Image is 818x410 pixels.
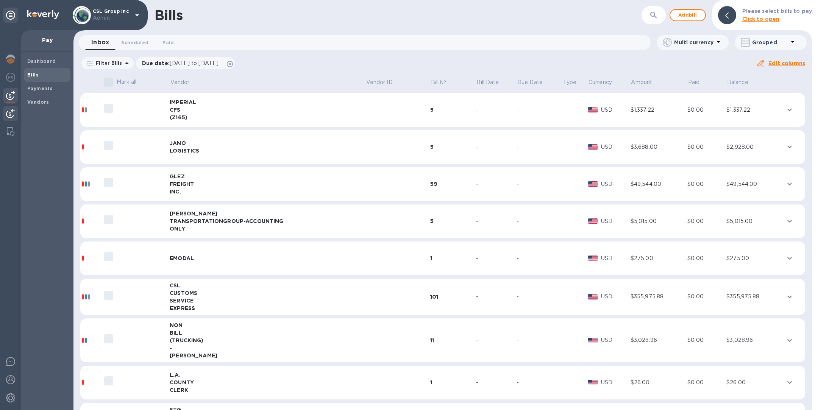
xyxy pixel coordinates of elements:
[601,106,631,114] p: USD
[170,106,365,114] div: CFS
[601,180,631,188] p: USD
[687,379,726,387] div: $0.00
[93,14,131,22] p: Admin
[631,78,662,86] span: Amount
[601,143,631,151] p: USD
[588,144,598,150] img: USD
[3,8,18,23] div: Unpin categories
[27,72,39,78] b: Bills
[687,180,726,188] div: $0.00
[170,60,219,66] span: [DATE] to [DATE]
[6,73,15,82] img: Foreign exchange
[601,379,631,387] p: USD
[170,304,365,312] div: EXPRESS
[117,78,136,86] p: Mark all
[784,104,795,115] button: expand row
[726,217,783,225] div: $5,015.00
[631,336,687,344] div: $3,028.96
[726,143,783,151] div: $2,928.00
[631,143,687,151] div: $3,688.00
[93,60,122,66] p: Filter Bills
[687,143,726,151] div: $0.00
[476,254,517,262] div: -
[170,217,365,225] div: TRANSPORTATIONGROUP-ACCOUNTING
[170,254,365,262] div: EMODAL
[476,293,517,301] div: -
[588,338,598,343] img: USD
[726,293,783,301] div: $355,975.88
[687,336,726,344] div: $0.00
[726,336,783,344] div: $3,028.96
[726,180,783,188] div: $49,544.00
[784,377,795,388] button: expand row
[727,78,748,86] p: Balance
[517,379,562,387] div: -
[601,336,631,344] p: USD
[142,59,223,67] p: Due date :
[476,106,517,114] div: -
[517,180,562,188] div: -
[121,39,148,47] span: Scheduled
[170,371,365,379] div: L.A.
[170,297,365,304] div: SERVICE
[170,98,365,106] div: IMPERIAL
[91,37,109,48] span: Inbox
[430,254,476,262] div: 1
[27,86,53,91] b: Payments
[430,143,476,151] div: 5
[727,78,758,86] span: Balance
[170,282,365,289] div: CSL
[170,344,365,352] div: -
[784,178,795,190] button: expand row
[742,16,780,22] b: Click to open
[170,379,365,386] div: COUNTY
[162,39,174,47] span: Paid
[726,379,783,387] div: $26.00
[752,39,788,46] p: Grouped
[631,180,687,188] div: $49,544.00
[517,78,543,86] span: Due Date
[588,218,598,224] img: USD
[430,293,476,301] div: 101
[476,78,499,86] p: Bill Date
[476,180,517,188] div: -
[430,180,476,188] div: 59
[517,293,562,301] div: -
[588,256,598,261] img: USD
[27,99,49,105] b: Vendors
[170,139,365,147] div: JANO
[430,337,476,344] div: 11
[170,188,365,195] div: INC.
[517,254,562,262] div: -
[93,9,131,22] p: CSL Group Inc
[155,7,183,23] h1: Bills
[563,78,577,86] p: Type
[170,337,365,344] div: (TRUCKING)
[27,58,56,64] b: Dashboard
[674,39,714,46] p: Multi currency
[588,181,598,187] img: USD
[170,225,365,232] div: ONLY
[670,9,706,21] button: Addbill
[476,143,517,151] div: -
[517,217,562,225] div: -
[431,78,446,86] p: Bill №
[588,294,598,299] img: USD
[170,352,365,359] div: [PERSON_NAME]
[476,336,517,344] div: -
[784,291,795,302] button: expand row
[170,78,190,86] p: Vendor
[170,78,200,86] span: Vendor
[588,107,598,112] img: USD
[170,289,365,297] div: CUSTOMS
[366,78,403,86] span: Vendor ID
[687,254,726,262] div: $0.00
[431,78,456,86] span: Bill №
[589,78,612,86] span: Currency
[430,217,476,225] div: 5
[366,78,393,86] p: Vendor ID
[27,10,59,19] img: Logo
[430,379,476,386] div: 1
[170,210,365,217] div: [PERSON_NAME]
